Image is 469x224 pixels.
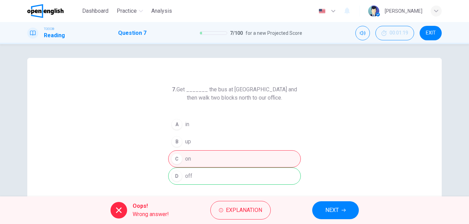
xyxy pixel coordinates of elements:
img: en [318,9,326,14]
span: EXIT [426,30,436,36]
span: Oops! [133,202,169,210]
span: NEXT [325,205,339,215]
span: Practice [117,7,137,15]
img: Profile picture [368,6,379,17]
span: Wrong answer! [133,210,169,218]
a: OpenEnglish logo [27,4,79,18]
strong: 7. [172,86,176,93]
button: EXIT [420,26,442,40]
button: Practice [114,5,146,17]
div: Mute [355,26,370,40]
h6: Get _______ the bus at [GEOGRAPHIC_DATA] and then walk two blocks north to our office. [168,85,301,102]
span: Dashboard [82,7,108,15]
span: 7 / 100 [230,29,243,37]
span: for a new Projected Score [246,29,302,37]
button: Explanation [210,201,271,220]
div: [PERSON_NAME] [385,7,422,15]
span: Explanation [226,205,262,215]
img: OpenEnglish logo [27,4,64,18]
span: 00:01:19 [390,30,408,36]
span: Analysis [151,7,172,15]
span: TOEIC® [44,27,54,31]
h1: Reading [44,31,65,40]
button: Dashboard [79,5,111,17]
button: Analysis [149,5,175,17]
h1: Question 7 [118,29,146,37]
div: Hide [375,26,414,40]
button: 00:01:19 [375,26,414,40]
button: NEXT [312,201,359,219]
